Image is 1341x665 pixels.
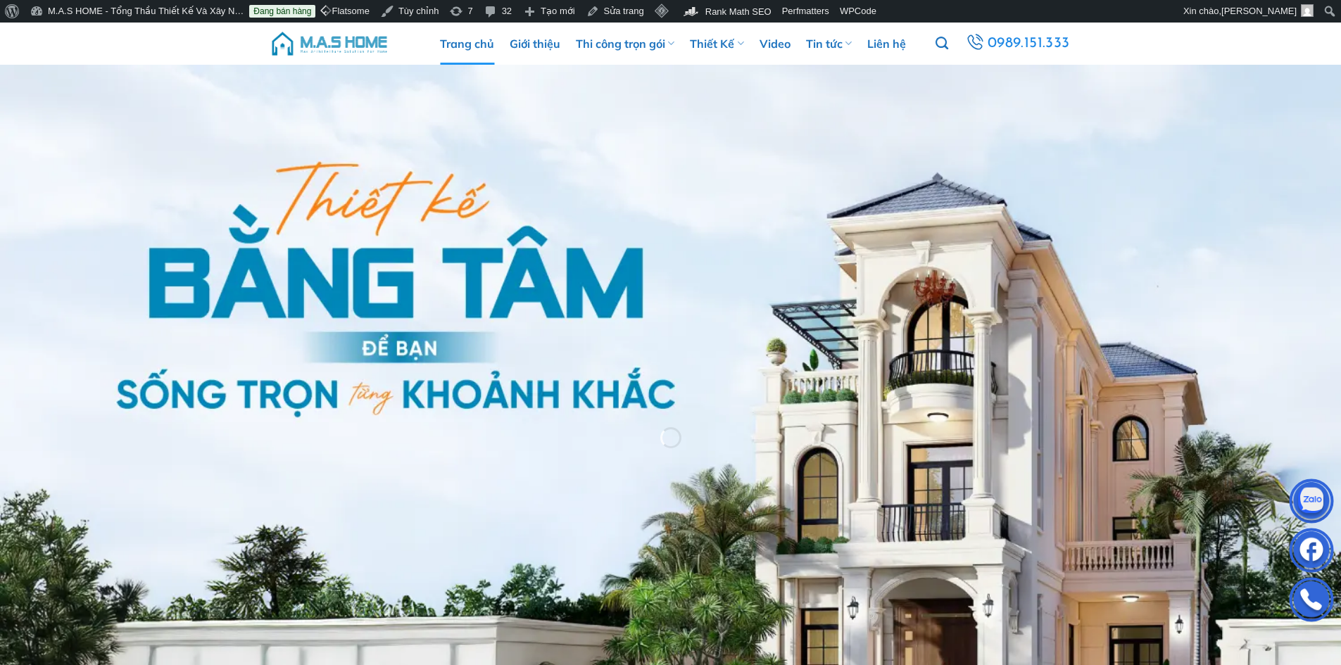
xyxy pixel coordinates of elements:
[510,23,560,65] a: Giới thiệu
[705,6,772,17] span: Rank Math SEO
[1221,6,1297,16] span: [PERSON_NAME]
[988,32,1070,56] span: 0989.151.333
[936,29,948,58] a: Tìm kiếm
[806,23,852,65] a: Tin tức
[867,23,906,65] a: Liên hệ
[270,23,389,65] img: M.A.S HOME – Tổng Thầu Thiết Kế Và Xây Nhà Trọn Gói
[576,23,674,65] a: Thi công trọn gói
[440,23,494,65] a: Trang chủ
[249,5,315,18] a: Đang bán hàng
[1290,581,1333,623] img: Phone
[1290,482,1333,524] img: Zalo
[690,23,743,65] a: Thiết Kế
[760,23,791,65] a: Video
[964,31,1071,56] a: 0989.151.333
[1290,531,1333,574] img: Facebook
